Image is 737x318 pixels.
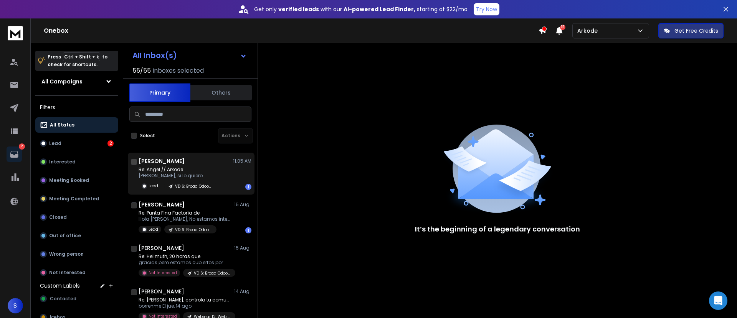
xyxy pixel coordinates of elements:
[40,282,80,290] h3: Custom Labels
[560,25,565,30] span: 15
[35,173,118,188] button: Meeting Booked
[49,233,81,239] p: Out of office
[245,227,251,233] div: 1
[35,136,118,151] button: Lead2
[139,288,184,295] h1: [PERSON_NAME]
[49,196,99,202] p: Meeting Completed
[344,5,415,13] strong: AI-powered Lead Finder,
[35,117,118,133] button: All Status
[139,260,231,266] p: gracias pero estamos cubiertos por
[49,177,89,183] p: Meeting Booked
[35,228,118,243] button: Out of office
[149,270,177,276] p: Not Interested
[139,253,231,260] p: Re: Hellmuth, 20 horas que
[139,173,216,179] p: [PERSON_NAME], si lo quiero
[49,270,86,276] p: Not Interested
[7,147,22,162] a: 2
[190,84,252,101] button: Others
[48,53,107,68] p: Press to check for shortcuts.
[194,270,231,276] p: VD 6: Broad Odoo_Campaign - ARKODE
[139,157,185,165] h1: [PERSON_NAME]
[49,159,76,165] p: Interested
[35,102,118,113] h3: Filters
[50,122,74,128] p: All Status
[139,201,185,208] h1: [PERSON_NAME]
[175,227,212,233] p: VD 6: Broad Odoo_Campaign - ARKODE
[139,303,231,309] p: borrenme El jue, 14 ago
[35,74,118,89] button: All Campaigns
[658,23,724,38] button: Get Free Credits
[139,244,184,252] h1: [PERSON_NAME]
[278,5,319,13] strong: verified leads
[35,210,118,225] button: Closed
[35,191,118,206] button: Meeting Completed
[234,288,251,295] p: 14 Aug
[474,3,499,15] button: Try Now
[63,52,100,61] span: Ctrl + Shift + k
[140,133,155,139] label: Select
[8,298,23,313] button: S
[35,265,118,280] button: Not Interested
[132,66,151,75] span: 55 / 55
[49,214,67,220] p: Closed
[107,140,114,147] div: 2
[126,48,253,63] button: All Inbox(s)
[50,296,76,302] span: Contacted
[129,83,190,102] button: Primary
[476,5,497,13] p: Try Now
[234,201,251,208] p: 15 Aug
[415,224,580,235] p: It’s the beginning of a legendary conversation
[44,26,539,35] h1: Onebox
[8,26,23,40] img: logo
[149,226,158,232] p: Lead
[139,297,231,303] p: Re: [PERSON_NAME], controla tu comunicación
[35,246,118,262] button: Wrong person
[152,66,204,75] h3: Inboxes selected
[234,245,251,251] p: 15 Aug
[41,78,83,85] h1: All Campaigns
[233,158,251,164] p: 11:05 AM
[132,52,177,59] h1: All Inbox(s)
[35,154,118,170] button: Interested
[19,143,25,150] p: 2
[245,184,251,190] div: 1
[674,27,718,35] p: Get Free Credits
[709,291,727,310] div: Open Intercom Messenger
[139,216,231,222] p: Hola [PERSON_NAME], No estamos interesados. Gracias [PERSON_NAME] >
[254,5,468,13] p: Get only with our starting at $22/mo
[49,140,61,147] p: Lead
[149,183,158,189] p: Lead
[175,183,212,189] p: VD 6: Broad Odoo_Campaign - ARKODE
[577,27,601,35] p: Arkode
[139,166,216,173] p: Re: Angel // Arkode
[35,291,118,306] button: Contacted
[139,210,231,216] p: Re: Punta Fina Factoría de
[49,251,84,257] p: Wrong person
